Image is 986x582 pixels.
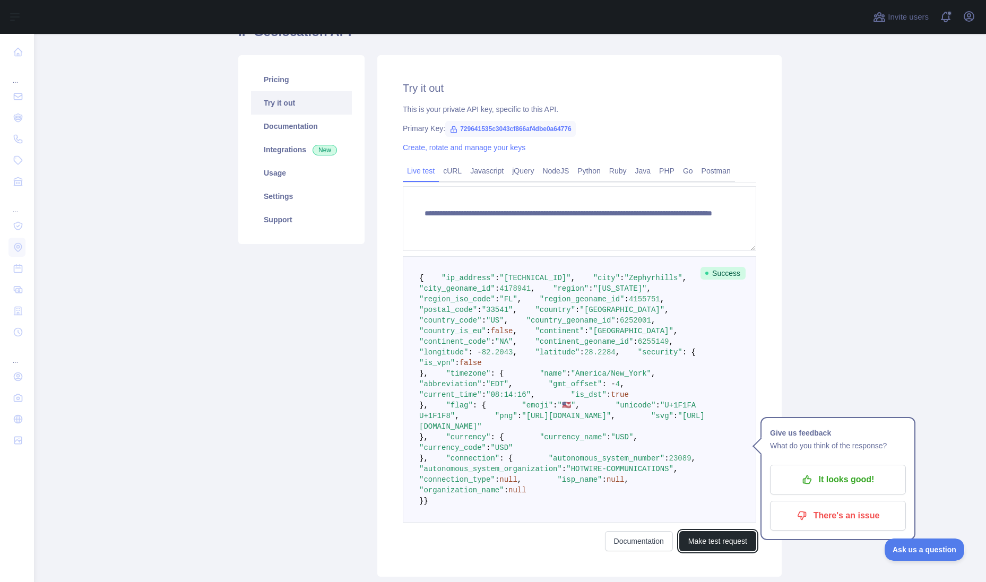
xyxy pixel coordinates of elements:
[517,295,522,303] span: ,
[629,295,660,303] span: 4155751
[499,295,517,303] span: "FL"
[593,274,620,282] span: "city"
[638,337,669,346] span: 6255149
[566,369,570,378] span: :
[251,91,352,115] a: Try it out
[531,284,535,293] span: ,
[473,401,486,410] span: : {
[403,123,756,134] div: Primary Key:
[486,316,504,325] span: "US"
[620,274,624,282] span: :
[679,162,697,179] a: Go
[251,208,352,231] a: Support
[455,412,459,420] span: ,
[513,348,517,357] span: ,
[517,475,522,484] span: ,
[697,162,735,179] a: Postman
[605,162,631,179] a: Ruby
[589,327,673,335] span: "[GEOGRAPHIC_DATA]"
[419,465,562,473] span: "autonomous_system_organization"
[508,162,538,179] a: jQuery
[620,380,624,388] span: ,
[251,115,352,138] a: Documentation
[540,369,566,378] span: "name"
[446,401,472,410] span: "flag"
[562,465,566,473] span: :
[580,306,664,314] span: "[GEOGRAPHIC_DATA]"
[251,161,352,185] a: Usage
[490,337,495,346] span: :
[540,433,607,441] span: "currency_name"
[691,454,696,463] span: ,
[423,497,428,505] span: }
[607,433,611,441] span: :
[513,306,517,314] span: ,
[660,295,664,303] span: ,
[575,401,580,410] span: ,
[778,507,898,525] p: There's an issue
[656,401,660,410] span: :
[251,68,352,91] a: Pricing
[888,11,929,23] span: Invite users
[669,454,691,463] span: 23089
[468,348,481,357] span: : -
[499,454,513,463] span: : {
[535,348,580,357] span: "latitude"
[647,284,651,293] span: ,
[403,104,756,115] div: This is your private API key, specific to this API.
[602,475,606,484] span: :
[770,439,906,452] p: What do you think of the response?
[495,274,499,282] span: :
[535,327,584,335] span: "continent"
[589,284,593,293] span: :
[482,380,486,388] span: :
[403,143,525,152] a: Create, rotate and manage your keys
[419,295,495,303] span: "region_iso_code"
[616,316,620,325] span: :
[778,471,898,489] p: It looks good!
[571,390,607,399] span: "is_dst"
[419,444,486,452] span: "currency_code"
[419,316,482,325] span: "country_code"
[655,162,679,179] a: PHP
[651,369,655,378] span: ,
[770,465,906,494] button: It looks good!
[504,316,508,325] span: ,
[607,475,625,484] span: null
[593,284,647,293] span: "[US_STATE]"
[633,337,637,346] span: :
[770,427,906,439] h1: Give us feedback
[466,162,508,179] a: Javascript
[549,454,664,463] span: "autonomous_system_number"
[499,284,531,293] span: 4178941
[633,433,637,441] span: ,
[482,390,486,399] span: :
[495,337,513,346] span: "NA"
[611,433,633,441] span: "USD"
[8,344,25,365] div: ...
[419,433,428,441] span: },
[682,274,687,282] span: ,
[616,380,620,388] span: 4
[616,348,620,357] span: ,
[673,327,678,335] span: ,
[495,412,517,420] span: "png"
[490,444,513,452] span: "USD"
[770,501,906,531] button: There's an issue
[575,306,580,314] span: :
[513,327,517,335] span: ,
[419,475,495,484] span: "connection_type"
[419,380,482,388] span: "abbreviation"
[584,327,589,335] span: :
[442,274,495,282] span: "ip_address"
[8,64,25,85] div: ...
[638,348,682,357] span: "security"
[460,359,482,367] span: false
[513,337,517,346] span: ,
[419,274,423,282] span: {
[238,23,782,49] h1: IP Geolocation API
[251,138,352,161] a: Integrations New
[419,454,428,463] span: },
[549,380,602,388] span: "gmt_offset"
[482,306,513,314] span: "33541"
